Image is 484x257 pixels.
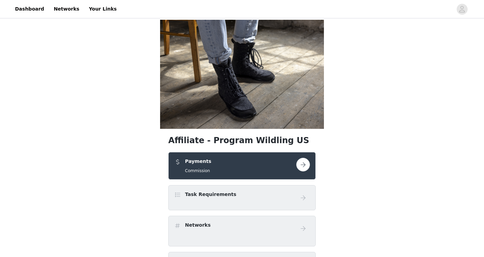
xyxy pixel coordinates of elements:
[185,191,236,198] h4: Task Requirements
[185,158,211,165] h4: Payments
[185,168,211,174] h5: Commission
[49,1,83,17] a: Networks
[85,1,121,17] a: Your Links
[11,1,48,17] a: Dashboard
[160,20,324,129] img: campaign image
[168,134,316,147] h1: Affiliate - Program Wildling US
[459,4,465,15] div: avatar
[168,216,316,246] div: Networks
[168,152,316,180] div: Payments
[185,222,211,229] h4: Networks
[168,185,316,210] div: Task Requirements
